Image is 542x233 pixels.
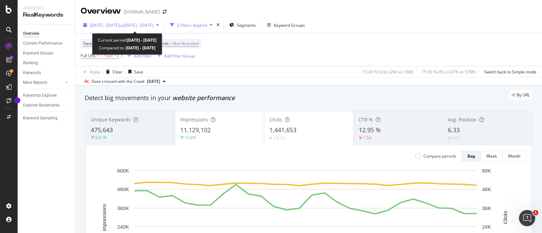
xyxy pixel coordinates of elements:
div: Compared to: [99,44,155,52]
span: ^.*/pd/.*$ [100,51,119,61]
div: Switch back to Simple mode [484,69,537,75]
div: Overview [81,5,121,17]
div: 8.61% [95,135,107,140]
div: Current period: [98,36,157,44]
div: 1.52 [363,135,371,140]
span: Clicks [269,116,282,123]
text: 600K [117,168,129,173]
iframe: Intercom live chat [519,210,535,226]
a: Keyword Groups [23,50,70,57]
div: Add Filter [134,53,152,59]
div: 2 Filters Applied [177,22,207,28]
a: Keywords Explorer [23,92,70,99]
button: Week [481,151,503,162]
span: Unique Keywords [91,116,131,123]
button: Segments [227,20,258,30]
div: 0.06 [452,135,460,141]
span: 1,441,653 [269,126,296,134]
span: vs [DATE] - [DATE] [120,22,153,28]
span: 1 [533,210,538,215]
a: More Reports [23,79,63,86]
text: 24K [482,224,491,230]
div: RealKeywords [23,11,69,19]
div: Explorer Bookmarks [23,102,60,109]
button: 2 Filters Applied [167,20,215,30]
div: Add Filter Group [164,53,195,59]
div: Clear [112,69,123,75]
span: Device [83,41,96,46]
span: = [170,41,172,46]
text: 360K [117,205,129,211]
span: Avg. Position [448,116,477,123]
a: Ranking [23,60,70,67]
span: CTR % [359,116,373,123]
div: times [215,22,221,28]
img: Equal [448,137,451,139]
text: 240K [117,224,129,230]
div: Day [467,153,475,159]
span: [DATE] - [DATE] [90,22,120,28]
div: Keyword Sampling [23,115,58,122]
text: Clicks [502,210,508,224]
text: 48K [482,186,491,192]
a: Keyword Sampling [23,115,70,122]
button: Clear [103,66,123,77]
div: Keyword Groups [23,50,53,57]
div: 15.8% [185,135,196,140]
button: Add Filter [125,52,152,60]
text: 60K [482,168,491,173]
a: Explorer Bookmarks [23,102,70,109]
div: Keywords Explorer [23,92,57,99]
button: Month [503,151,526,162]
div: Week [486,153,497,159]
div: Month [508,153,520,159]
text: 480K [117,186,129,192]
div: Apply [90,69,100,75]
button: [DATE] [144,77,168,86]
div: Ranking [23,60,38,67]
span: 11,129,102 [180,126,211,134]
a: Content Performance [23,40,70,47]
div: Save [134,69,143,75]
div: 3.61% [273,135,285,141]
img: Equal [269,137,272,139]
span: 6.33 [448,126,460,134]
div: Tooltip anchor [14,97,20,103]
div: Compare periods [423,153,456,159]
span: = [97,53,99,59]
div: arrow-right-arrow-left [163,9,167,14]
div: Data crossed with the Crawl [91,78,144,85]
text: Impressions [101,204,107,231]
div: Keywords [23,69,41,76]
button: Apply [81,66,100,77]
div: 75.59 % URLs ( 437K on 578K ) [422,69,476,75]
button: Keyword Groups [264,20,308,30]
div: [DOMAIN_NAME] [124,8,160,15]
b: [DATE] - [DATE] [127,37,157,43]
b: [DATE] - [DATE] [125,45,155,51]
span: Segments [237,22,256,28]
a: Keywords [23,69,70,76]
div: More Reports [23,79,47,86]
button: Day [462,151,481,162]
span: Impressions [180,116,208,123]
span: 475,643 [91,126,113,134]
button: Save [126,66,143,77]
div: Keyword Groups [274,22,305,28]
button: [DATE] - [DATE]vs[DATE] - [DATE] [81,20,162,30]
div: legacy label [509,90,533,100]
a: Overview [23,30,70,37]
div: Overview [23,30,39,37]
button: Switch back to Simple mode [481,66,537,77]
div: Content Performance [23,40,62,47]
div: Analytics [23,5,69,11]
text: 36K [482,205,491,211]
span: 2025 Jul. 26th [147,78,160,85]
span: 12.95 % [359,126,381,134]
button: Add Filter Group [155,52,195,60]
span: Full URL [81,53,96,59]
div: 15.43 % Clicks ( 2M on 15M ) [362,69,413,75]
span: Non-Branded [173,39,199,48]
span: By URL [517,93,530,97]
